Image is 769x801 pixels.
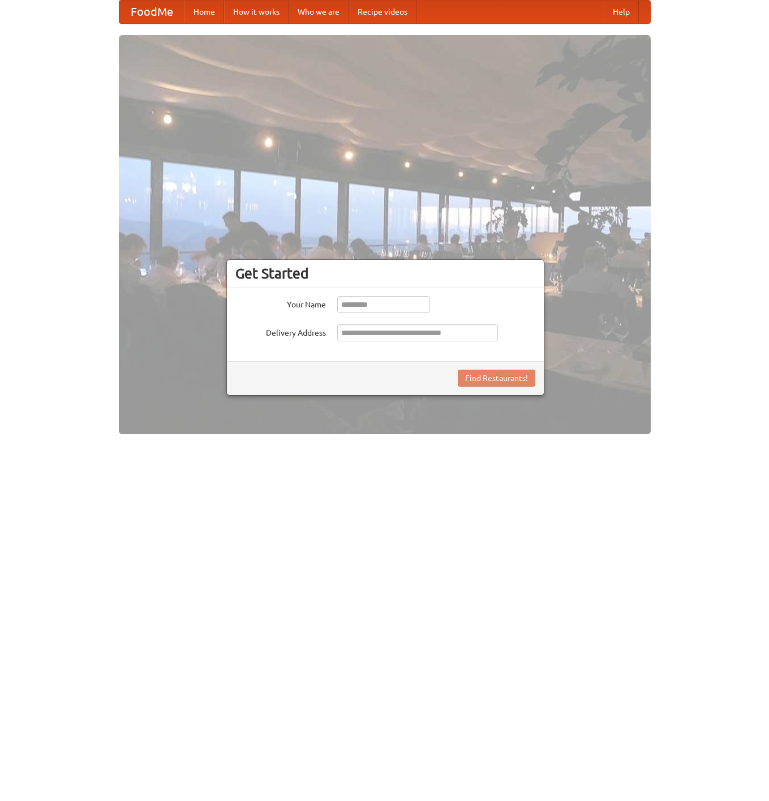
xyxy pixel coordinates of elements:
[349,1,416,23] a: Recipe videos
[235,324,326,339] label: Delivery Address
[184,1,224,23] a: Home
[119,1,184,23] a: FoodMe
[224,1,289,23] a: How it works
[235,296,326,310] label: Your Name
[604,1,639,23] a: Help
[289,1,349,23] a: Who we are
[235,265,535,282] h3: Get Started
[458,370,535,387] button: Find Restaurants!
